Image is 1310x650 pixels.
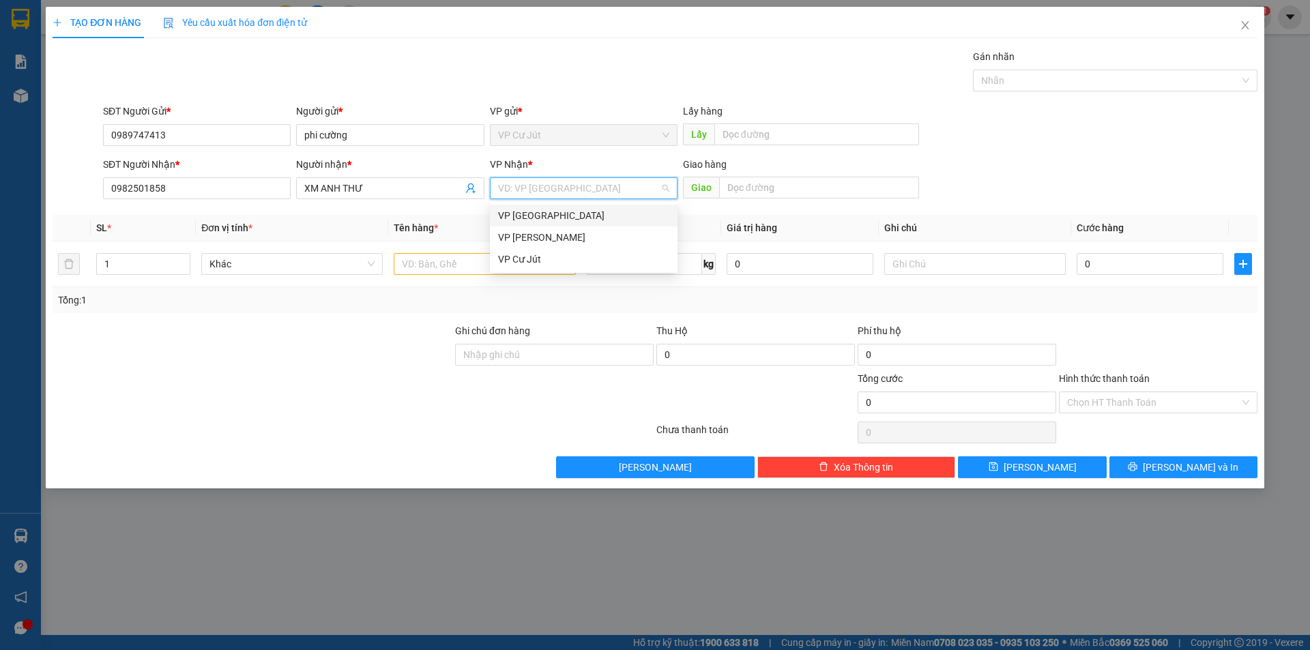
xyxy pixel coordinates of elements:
[702,253,716,275] span: kg
[455,325,530,336] label: Ghi chú đơn hàng
[94,58,181,73] li: VP VP Cư Jút
[394,222,438,233] span: Tên hàng
[819,462,828,473] span: delete
[490,226,678,248] div: VP Nam Dong
[973,51,1015,62] label: Gán nhãn
[1128,462,1137,473] span: printer
[394,253,575,275] input: VD: Bàn, Ghế
[879,215,1071,241] th: Ghi chú
[683,177,719,198] span: Giao
[727,222,777,233] span: Giá trị hàng
[1234,253,1252,275] button: plus
[858,323,1056,344] div: Phí thu hộ
[58,293,506,308] div: Tổng: 1
[1235,258,1251,269] span: plus
[53,18,62,27] span: plus
[163,18,174,29] img: icon
[683,123,714,145] span: Lấy
[989,462,998,473] span: save
[1143,460,1238,475] span: [PERSON_NAME] và In
[296,157,484,172] div: Người nhận
[163,17,307,28] span: Yêu cầu xuất hóa đơn điện tử
[1004,460,1077,475] span: [PERSON_NAME]
[1226,7,1264,45] button: Close
[714,123,919,145] input: Dọc đường
[7,7,55,55] img: logo.jpg
[1059,373,1150,384] label: Hình thức thanh toán
[490,159,528,170] span: VP Nhận
[94,76,104,85] span: environment
[465,183,476,194] span: user-add
[209,254,375,274] span: Khác
[498,252,669,267] div: VP Cư Jút
[884,253,1066,275] input: Ghi Chú
[619,460,692,475] span: [PERSON_NAME]
[7,7,198,33] li: [PERSON_NAME]
[858,373,903,384] span: Tổng cước
[201,222,252,233] span: Đơn vị tính
[103,104,291,119] div: SĐT Người Gửi
[58,253,80,275] button: delete
[498,208,669,223] div: VP [GEOGRAPHIC_DATA]
[656,325,688,336] span: Thu Hộ
[727,253,873,275] input: 0
[490,104,678,119] div: VP gửi
[455,344,654,366] input: Ghi chú đơn hàng
[958,456,1106,478] button: save[PERSON_NAME]
[490,248,678,270] div: VP Cư Jút
[498,125,669,145] span: VP Cư Jút
[53,17,141,28] span: TẠO ĐƠN HÀNG
[7,58,94,103] li: VP VP [GEOGRAPHIC_DATA]
[490,205,678,226] div: VP Sài Gòn
[683,159,727,170] span: Giao hàng
[655,422,856,446] div: Chưa thanh toán
[556,456,755,478] button: [PERSON_NAME]
[1109,456,1257,478] button: printer[PERSON_NAME] và In
[103,157,291,172] div: SĐT Người Nhận
[96,222,107,233] span: SL
[757,456,956,478] button: deleteXóa Thông tin
[296,104,484,119] div: Người gửi
[834,460,893,475] span: Xóa Thông tin
[719,177,919,198] input: Dọc đường
[683,106,723,117] span: Lấy hàng
[1240,20,1251,31] span: close
[1077,222,1124,233] span: Cước hàng
[498,230,669,245] div: VP [PERSON_NAME]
